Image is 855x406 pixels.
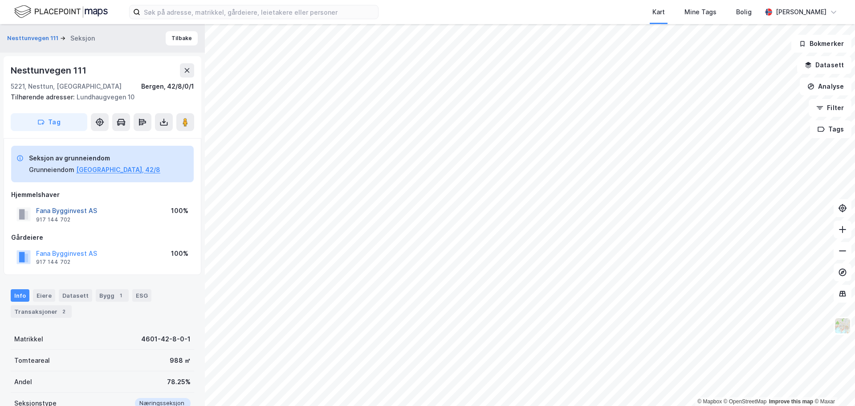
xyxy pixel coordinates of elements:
div: ESG [132,289,151,302]
a: Improve this map [769,398,813,405]
div: Seksjon av grunneiendom [29,153,160,164]
a: OpenStreetMap [724,398,767,405]
button: Analyse [800,78,851,95]
div: 100% [171,248,188,259]
div: 4601-42-8-0-1 [141,334,191,344]
button: [GEOGRAPHIC_DATA], 42/8 [76,164,160,175]
div: 2 [59,307,68,316]
button: Tags [810,120,851,138]
div: Andel [14,377,32,387]
div: 1 [116,291,125,300]
button: Datasett [797,56,851,74]
div: [PERSON_NAME] [776,7,826,17]
div: Lundhaugvegen 10 [11,92,187,103]
button: Tag [11,113,87,131]
button: Nesttunvegen 111 [7,34,60,43]
img: logo.f888ab2527a4732fd821a326f86c7f29.svg [14,4,108,20]
div: 988 ㎡ [170,355,191,366]
div: Info [11,289,29,302]
img: Z [834,317,851,334]
div: Gårdeiere [11,232,194,243]
div: 5221, Nesttun, [GEOGRAPHIC_DATA] [11,81,122,92]
div: Bygg [96,289,129,302]
div: Tomteareal [14,355,50,366]
div: Grunneiendom [29,164,74,175]
div: Datasett [59,289,92,302]
div: Kart [652,7,665,17]
div: 917 144 702 [36,216,70,223]
input: Søk på adresse, matrikkel, gårdeiere, leietakere eller personer [140,5,378,19]
div: Transaksjoner [11,305,72,318]
div: Bolig [736,7,752,17]
button: Filter [809,99,851,117]
button: Bokmerker [791,35,851,53]
div: Hjemmelshaver [11,189,194,200]
a: Mapbox [697,398,722,405]
div: Kontrollprogram for chat [810,363,855,406]
div: Seksjon [70,33,95,44]
div: 78.25% [167,377,191,387]
div: 100% [171,205,188,216]
div: 917 144 702 [36,258,70,266]
div: Nesttunvegen 111 [11,63,88,78]
div: Bergen, 42/8/0/1 [141,81,194,92]
span: Tilhørende adresser: [11,93,77,101]
div: Eiere [33,289,55,302]
button: Tilbake [166,31,198,45]
div: Matrikkel [14,334,43,344]
iframe: Chat Widget [810,363,855,406]
div: Mine Tags [684,7,717,17]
